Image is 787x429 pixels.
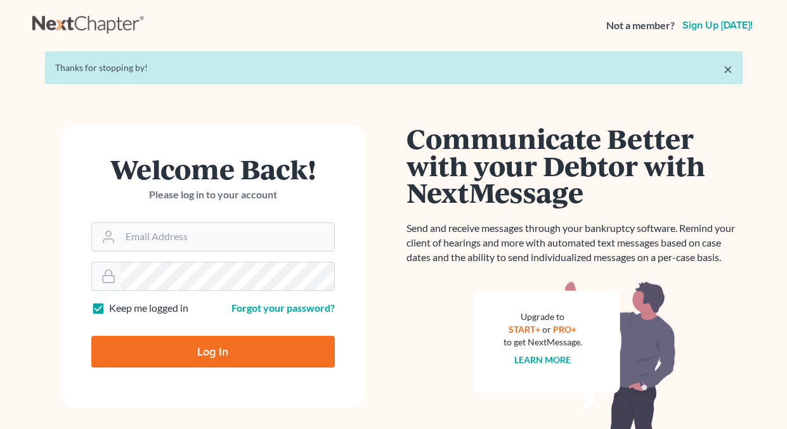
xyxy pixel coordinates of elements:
a: Forgot your password? [231,302,335,314]
span: or [542,324,551,335]
h1: Communicate Better with your Debtor with NextMessage [407,125,743,206]
div: Upgrade to [504,311,582,323]
a: Sign up [DATE]! [680,20,755,30]
a: START+ [509,324,540,335]
a: Learn more [514,354,571,365]
a: PRO+ [553,324,576,335]
p: Send and receive messages through your bankruptcy software. Remind your client of hearings and mo... [407,221,743,265]
input: Log In [91,336,335,368]
div: Thanks for stopping by! [55,61,732,74]
input: Email Address [120,223,334,251]
p: Please log in to your account [91,188,335,202]
h1: Welcome Back! [91,155,335,182]
div: to get NextMessage. [504,336,582,349]
label: Keep me logged in [109,301,188,316]
strong: Not a member? [606,18,675,33]
a: × [724,61,732,77]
